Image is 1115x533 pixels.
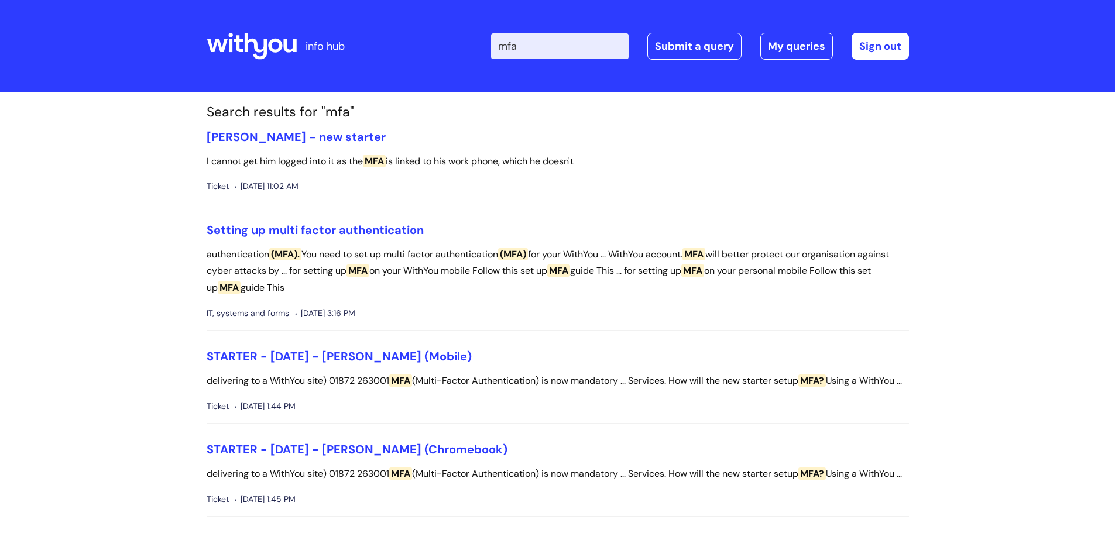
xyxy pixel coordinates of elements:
[207,466,909,483] p: delivering to a WithYou site) 01872 263001 (Multi-Factor Authentication) is now mandatory ... Ser...
[207,153,909,170] p: I cannot get him logged into it as the is linked to his work phone, which he doesn't
[207,246,909,297] p: authentication You need to set up multi factor authentication for your WithYou ... WithYou accoun...
[207,306,289,321] span: IT, systems and forms
[207,442,507,457] a: STARTER - [DATE] - [PERSON_NAME] (Chromebook)
[491,33,909,60] div: | -
[681,264,704,277] span: MFA
[852,33,909,60] a: Sign out
[682,248,705,260] span: MFA
[389,467,412,480] span: MFA
[218,281,241,294] span: MFA
[798,467,826,480] span: MFA?
[547,264,570,277] span: MFA
[798,374,826,387] span: MFA?
[235,492,296,507] span: [DATE] 1:45 PM
[207,104,909,121] h1: Search results for "mfa"
[235,399,296,414] span: [DATE] 1:44 PM
[363,155,386,167] span: MFA
[207,129,386,145] a: [PERSON_NAME] - new starter
[346,264,369,277] span: MFA
[760,33,833,60] a: My queries
[207,179,229,194] span: Ticket
[647,33,742,60] a: Submit a query
[207,492,229,507] span: Ticket
[389,374,412,387] span: MFA
[306,37,345,56] p: info hub
[207,222,424,238] a: Setting up multi factor authentication
[295,306,355,321] span: [DATE] 3:16 PM
[498,248,528,260] span: (MFA)
[491,33,629,59] input: Search
[235,179,299,194] span: [DATE] 11:02 AM
[269,248,301,260] span: (MFA).
[207,349,472,364] a: STARTER - [DATE] - [PERSON_NAME] (Mobile)
[207,399,229,414] span: Ticket
[207,373,909,390] p: delivering to a WithYou site) 01872 263001 (Multi-Factor Authentication) is now mandatory ... Ser...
